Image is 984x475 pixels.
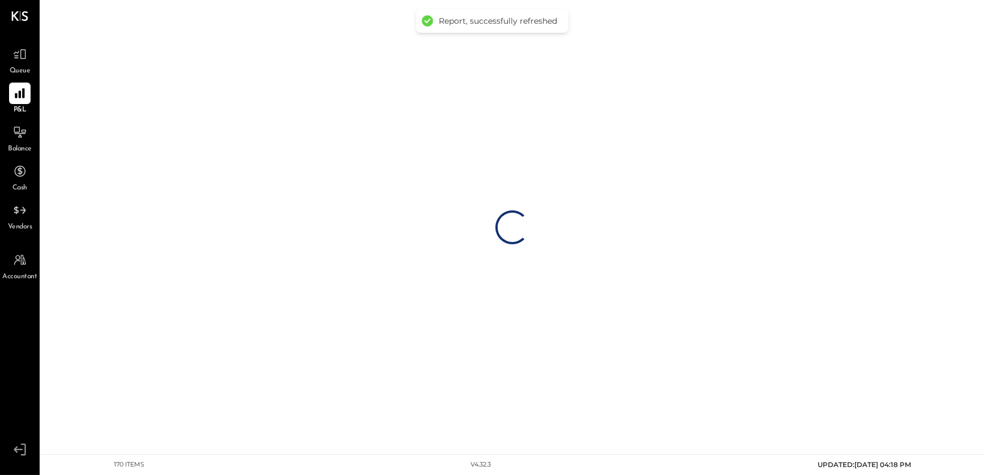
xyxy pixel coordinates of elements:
span: Vendors [8,222,32,232]
span: Accountant [3,272,37,282]
div: 170 items [114,460,144,469]
span: P&L [14,105,27,115]
div: v 4.32.3 [471,460,491,469]
span: Cash [12,183,27,193]
a: P&L [1,83,39,115]
span: UPDATED: [DATE] 04:18 PM [818,460,911,469]
span: Balance [8,144,32,154]
a: Accountant [1,249,39,282]
a: Queue [1,44,39,76]
a: Balance [1,122,39,154]
a: Cash [1,161,39,193]
div: Report, successfully refreshed [439,16,557,26]
span: Queue [10,66,31,76]
a: Vendors [1,200,39,232]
